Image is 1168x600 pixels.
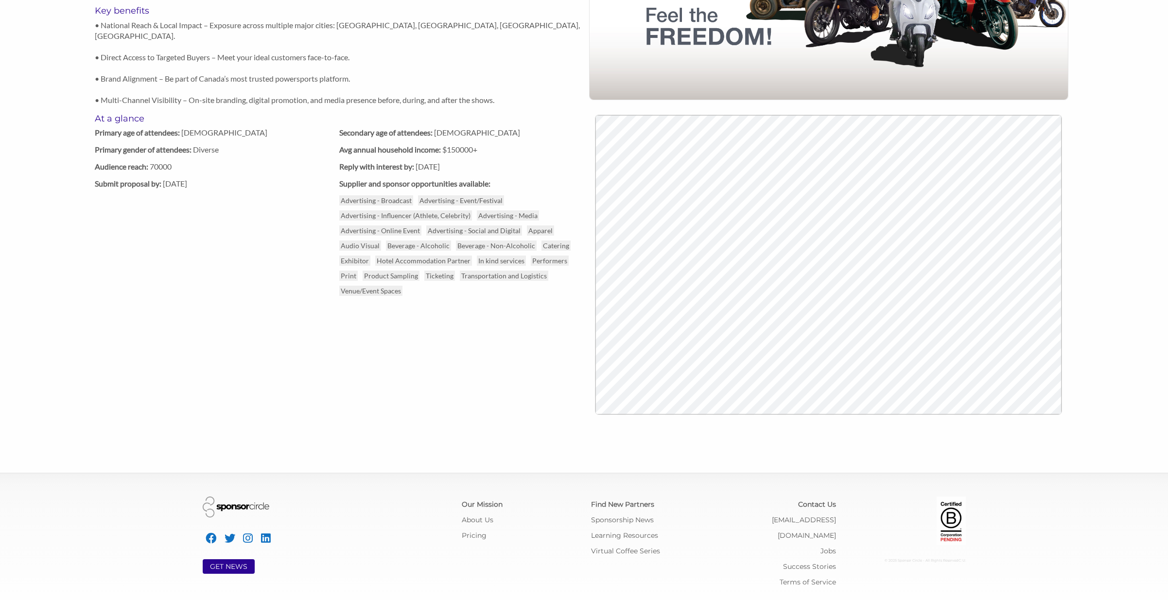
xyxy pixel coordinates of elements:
span: C: U: [959,558,966,563]
a: GET NEWS [210,562,247,571]
p: Performers [531,256,569,266]
strong: Avg annual household income: [339,145,441,154]
a: About Us [462,515,493,524]
a: Learning Resources [591,531,658,540]
label: [DATE] [95,179,339,188]
label: [DATE] [339,162,584,171]
strong: Primary gender of attendees: [95,145,192,154]
strong: Primary age of attendees: [95,128,180,137]
strong: Reply with interest by: [339,162,414,171]
a: Terms of Service [780,578,836,586]
a: Find New Partners [591,500,654,509]
a: Virtual Coffee Series [591,547,660,555]
p: Beverage - Alcoholic [386,240,451,251]
a: Success Stories [783,562,836,571]
label: $150000+ [339,145,584,154]
p: Product Sampling [363,271,419,281]
strong: Secondary age of attendees: [339,128,433,137]
p: Advertising - Media [477,210,539,221]
p: Print [339,271,358,281]
a: Sponsorship News [591,515,654,524]
p: In kind services [477,256,526,266]
p: Apparel [527,225,554,236]
a: Our Mission [462,500,503,509]
p: Advertising - Broadcast [339,195,413,206]
a: Jobs [820,547,836,555]
a: Pricing [462,531,487,540]
p: Venue/Event Spaces [339,286,402,296]
p: Advertising - Influencer (Athlete, Celebrity) [339,210,472,221]
p: Advertising - Online Event [339,225,421,236]
img: Certified Corporation Pending Logo [937,497,966,545]
img: Sponsor Circle Logo [203,497,269,517]
label: 70000 [95,162,339,171]
h5: At a glance [95,113,584,124]
a: [EMAIL_ADDRESS][DOMAIN_NAME] [772,515,836,540]
p: Beverage - Non-Alcoholic [456,240,537,251]
a: Contact Us [798,500,836,509]
label: [DEMOGRAPHIC_DATA] [339,128,584,137]
p: • National Reach & Local Impact – Exposure across multiple major cities: [GEOGRAPHIC_DATA], [GEOG... [95,20,584,105]
p: Transportation and Logistics [460,271,548,281]
label: [DEMOGRAPHIC_DATA] [95,128,339,137]
strong: Supplier and sponsor opportunities available: [339,179,490,188]
p: Advertising - Social and Digital [426,225,522,236]
strong: Submit proposal by: [95,179,161,188]
p: Audio Visual [339,240,381,251]
p: Ticketing [424,271,455,281]
p: Advertising - Event/Festival [418,195,504,206]
p: Exhibitor [339,256,370,266]
div: © 2025 Sponsor Circle - All Rights Reserved [851,553,966,568]
p: Catering [541,240,571,251]
h5: Key benefits [95,5,584,16]
p: Hotel Accommodation Partner [375,256,472,266]
label: Diverse [95,145,339,154]
strong: Audience reach: [95,162,148,171]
